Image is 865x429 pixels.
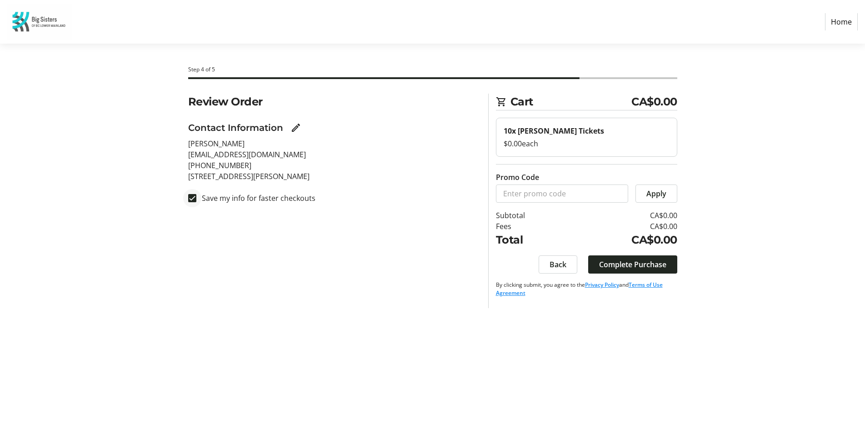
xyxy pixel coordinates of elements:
td: CA$0.00 [566,221,677,232]
span: CA$0.00 [631,94,677,110]
button: Apply [635,185,677,203]
p: [EMAIL_ADDRESS][DOMAIN_NAME] [188,149,477,160]
span: Complete Purchase [599,259,666,270]
td: Fees [496,221,566,232]
label: Promo Code [496,172,539,183]
img: Big Sisters of BC Lower Mainland's Logo [7,4,72,40]
h3: Contact Information [188,121,283,135]
span: Cart [510,94,632,110]
div: Step 4 of 5 [188,65,677,74]
span: Apply [646,188,666,199]
td: Subtotal [496,210,566,221]
a: Home [825,13,858,30]
td: CA$0.00 [566,210,677,221]
input: Enter promo code [496,185,628,203]
a: Terms of Use Agreement [496,281,663,297]
button: Edit Contact Information [287,119,305,137]
p: [PERSON_NAME] [188,138,477,149]
td: CA$0.00 [566,232,677,248]
strong: 10x [PERSON_NAME] Tickets [504,126,604,136]
p: [PHONE_NUMBER] [188,160,477,171]
a: Privacy Policy [585,281,619,289]
button: Complete Purchase [588,255,677,274]
h2: Review Order [188,94,477,110]
label: Save my info for faster checkouts [196,193,315,204]
p: [STREET_ADDRESS][PERSON_NAME] [188,171,477,182]
div: $0.00 each [504,138,670,149]
span: Back [550,259,566,270]
td: Total [496,232,566,248]
p: By clicking submit, you agree to the and [496,281,677,297]
button: Back [539,255,577,274]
